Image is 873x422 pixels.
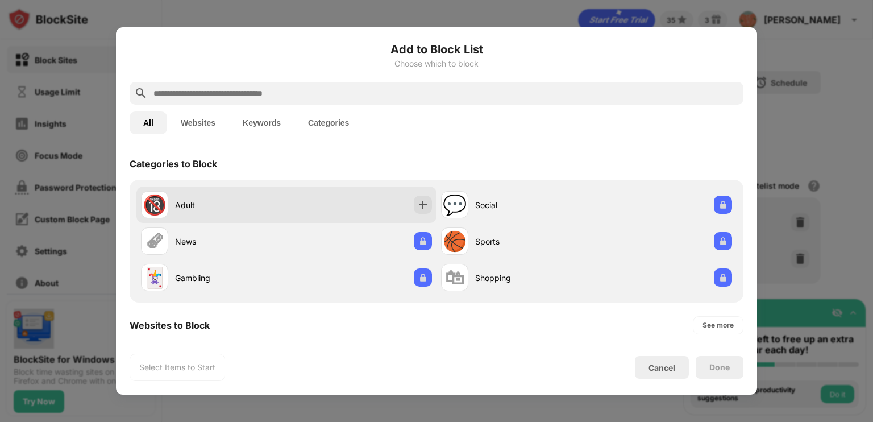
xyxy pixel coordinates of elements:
[443,230,467,253] div: 🏀
[130,59,743,68] div: Choose which to block
[175,235,286,247] div: News
[475,199,587,211] div: Social
[648,363,675,373] div: Cancel
[294,111,363,134] button: Categories
[229,111,294,134] button: Keywords
[702,320,734,331] div: See more
[709,363,730,372] div: Done
[445,266,464,289] div: 🛍
[167,111,229,134] button: Websites
[134,86,148,100] img: search.svg
[143,266,167,289] div: 🃏
[443,193,467,217] div: 💬
[130,111,167,134] button: All
[145,230,164,253] div: 🗞
[139,362,215,373] div: Select Items to Start
[475,272,587,284] div: Shopping
[130,320,210,331] div: Websites to Block
[130,158,217,169] div: Categories to Block
[175,272,286,284] div: Gambling
[175,199,286,211] div: Adult
[143,193,167,217] div: 🔞
[130,41,743,58] h6: Add to Block List
[475,235,587,247] div: Sports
